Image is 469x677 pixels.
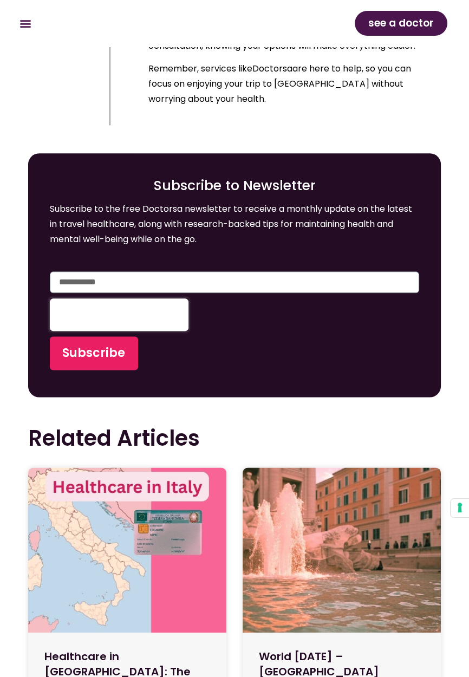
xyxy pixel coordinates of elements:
div: Menu Toggle [16,15,34,32]
span: Remember, services like [148,62,252,75]
span: are here to help, so you can focus on enjoying your trip to [GEOGRAPHIC_DATA] without worrying ab... [148,62,411,105]
span: see a doctor [368,15,434,32]
img: healthcare system in italy [28,467,226,633]
span: Subscribe [62,344,125,362]
span: Doctorsa [252,62,292,75]
a: see a doctor [355,11,447,36]
img: tap water in rome [243,467,441,633]
button: Your consent preferences for tracking technologies [451,499,469,517]
span: Whether you visit a doctor in person or have an online consultation, knowing your options will ma... [148,24,415,52]
h4: Subscribe to Newsletter [50,180,419,191]
h4: Related Articles [28,425,441,451]
button: Subscribe [50,336,138,370]
p: Subscribe to the free Doctorsa newsletter to receive a monthly update on the latest in travel hea... [50,201,419,247]
iframe: reCAPTCHA [50,298,188,331]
